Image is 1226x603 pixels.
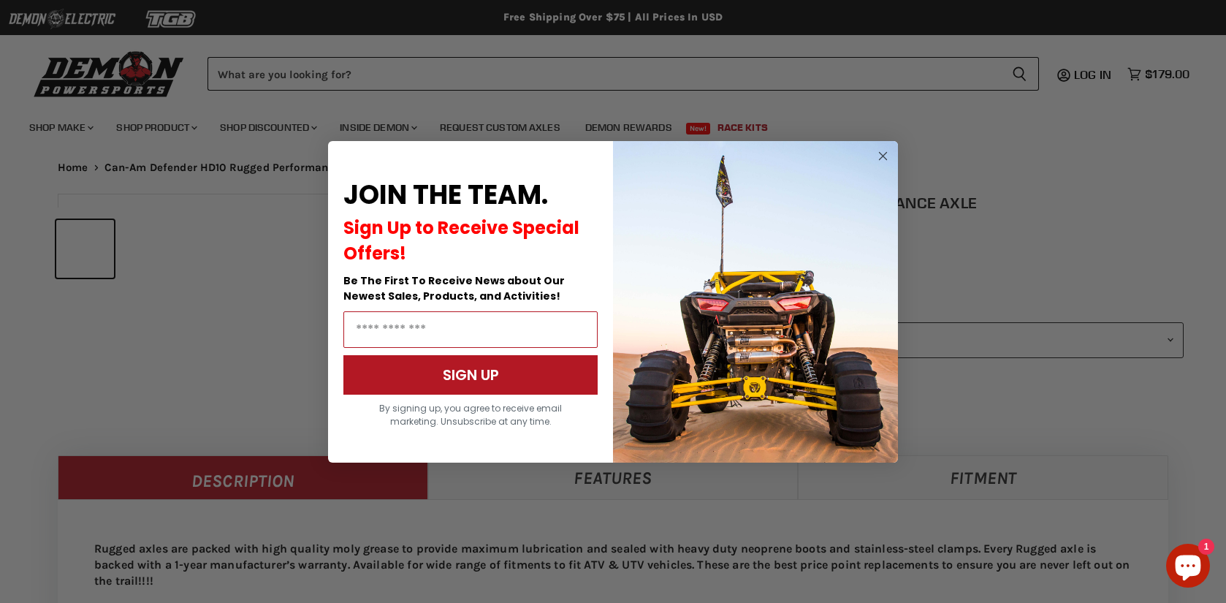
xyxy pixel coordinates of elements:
[1162,544,1214,591] inbox-online-store-chat: Shopify online store chat
[343,176,548,213] span: JOIN THE TEAM.
[343,216,579,265] span: Sign Up to Receive Special Offers!
[343,273,565,303] span: Be The First To Receive News about Our Newest Sales, Products, and Activities!
[379,402,562,428] span: By signing up, you agree to receive email marketing. Unsubscribe at any time.
[874,147,892,165] button: Close dialog
[343,311,598,348] input: Email Address
[343,355,598,395] button: SIGN UP
[613,141,898,463] img: a9095488-b6e7-41ba-879d-588abfab540b.jpeg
